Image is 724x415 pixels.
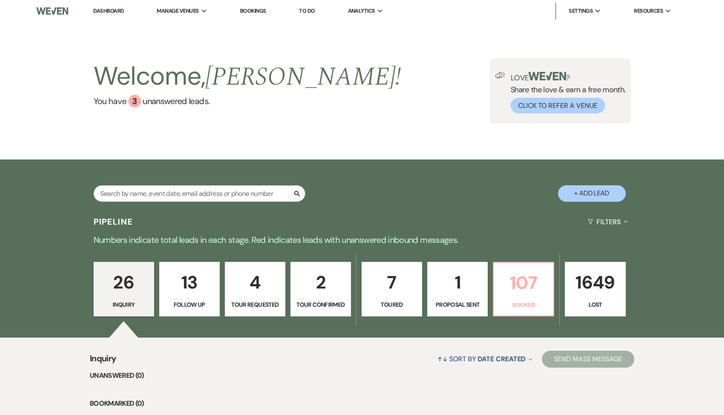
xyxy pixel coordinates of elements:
p: Lost [570,300,620,309]
p: 26 [99,268,149,297]
a: 26Inquiry [94,262,154,317]
p: 7 [367,268,417,297]
h2: Welcome, [94,58,401,95]
button: Sort By Date Created [434,348,536,370]
a: You have 3 unanswered leads. [94,95,401,107]
img: weven-logo-green.svg [528,72,566,80]
span: Manage Venues [157,7,199,15]
p: Inquiry [99,300,149,309]
p: Love ? [511,72,626,82]
p: 13 [165,268,214,297]
div: Share the love & earn a free month. [506,72,626,113]
p: 4 [230,268,280,297]
button: Click to Refer a Venue [511,98,605,113]
span: ↑↓ [437,355,448,363]
p: 2 [296,268,345,297]
a: 107Booked [493,262,554,317]
li: Unanswered (0) [90,370,634,381]
a: 13Follow Up [159,262,220,317]
img: Weven Logo [36,2,69,20]
a: 4Tour Requested [225,262,285,317]
p: Numbers indicate total leads in each stage. Red indicates leads with unanswered inbound messages. [57,233,667,247]
a: 1Proposal Sent [427,262,488,317]
span: Date Created [478,355,525,363]
input: Search by name, event date, email address or phone number [94,185,305,202]
p: Toured [367,300,417,309]
button: Filters [584,211,630,233]
p: 1649 [570,268,620,297]
p: Proposal Sent [433,300,482,309]
a: 1649Lost [565,262,625,317]
div: 3 [128,95,141,107]
a: Bookings [240,7,266,14]
button: Send Mass Message [542,351,634,368]
p: Tour Confirmed [296,300,345,309]
p: Tour Requested [230,300,280,309]
span: Settings [569,7,593,15]
a: 7Toured [362,262,422,317]
p: Follow Up [165,300,214,309]
p: Booked [499,300,548,310]
span: [PERSON_NAME] ! [205,58,401,96]
a: Dashboard [93,7,124,15]
p: 1 [433,268,482,297]
span: Inquiry [90,352,116,370]
span: Analytics [348,7,375,15]
button: + Add Lead [558,185,626,202]
a: To Do [299,7,315,14]
img: loud-speaker-illustration.svg [495,72,506,79]
span: Resources [634,7,663,15]
h3: Pipeline [94,216,133,228]
p: 107 [499,269,548,297]
a: 2Tour Confirmed [290,262,351,317]
li: Bookmarked (0) [90,398,634,409]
